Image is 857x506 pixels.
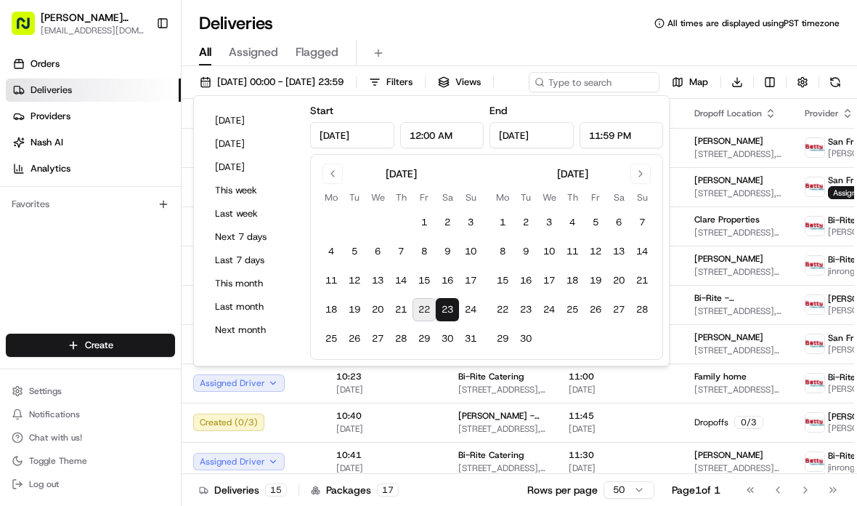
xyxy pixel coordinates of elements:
[459,298,482,321] button: 24
[491,327,514,350] button: 29
[569,462,671,474] span: [DATE]
[458,462,545,474] span: , [GEOGRAPHIC_DATA]
[828,214,856,226] span: Bi-Rite
[6,334,175,357] button: Create
[31,84,72,97] span: Deliveries
[102,321,176,332] a: Powered byPylon
[208,250,296,270] button: Last 7 days
[584,298,607,321] button: 26
[458,371,524,382] span: Bi-Rite Catering
[607,190,630,205] th: Saturday
[694,371,747,382] span: Family home
[15,139,41,165] img: 1736555255976-a54dd68f-1ca7-489b-9aae-adbdc363a1c4
[491,269,514,292] button: 15
[537,211,561,234] button: 3
[569,371,671,382] span: 11:00
[343,190,366,205] th: Tuesday
[6,79,181,102] a: Deliveries
[29,385,62,397] span: Settings
[805,374,824,393] img: betty.jpg
[31,110,70,123] span: Providers
[208,273,296,294] button: This month
[561,190,584,205] th: Thursday
[458,410,545,422] span: [PERSON_NAME] - The Mill
[607,269,630,292] button: 20
[320,298,343,321] button: 18
[694,417,728,428] span: Dropoffs
[694,148,781,160] span: , [GEOGRAPHIC_DATA]
[459,211,482,234] button: 3
[458,384,545,395] span: , [GEOGRAPHIC_DATA]
[584,240,607,263] button: 12
[607,298,630,321] button: 27
[667,17,840,29] span: All times are displayed using PST timezone
[828,450,856,462] span: Bi-Rite
[630,269,654,292] button: 21
[561,269,584,292] button: 18
[694,174,763,186] span: [PERSON_NAME]
[389,269,413,292] button: 14
[694,384,781,395] span: , [GEOGRAPHIC_DATA]
[320,327,343,350] button: 25
[84,225,89,237] span: •
[529,72,659,92] input: Type to search
[805,138,824,157] img: betty.jpg
[229,44,278,61] span: Assigned
[459,269,482,292] button: 17
[15,58,264,81] p: Welcome 👋
[459,327,482,350] button: 31
[537,240,561,263] button: 10
[431,72,487,92] button: Views
[15,287,26,299] div: 📗
[31,136,63,149] span: Nash AI
[85,339,113,352] span: Create
[29,478,59,490] span: Log out
[805,108,839,119] span: Provider
[514,211,537,234] button: 2
[580,122,664,148] input: Time
[413,211,436,234] button: 1
[208,134,296,154] button: [DATE]
[672,483,720,497] div: Page 1 of 1
[734,416,763,429] div: 0 / 3
[825,72,845,92] button: Refresh
[630,164,651,184] button: Go to next month
[413,298,436,321] button: 22
[436,211,459,234] button: 2
[584,269,607,292] button: 19
[607,211,630,234] button: 6
[29,409,80,420] span: Notifications
[514,298,537,321] button: 23
[15,15,44,44] img: Nash
[65,153,200,165] div: We're available if you need us!
[694,345,781,356] span: , [GEOGRAPHIC_DATA]
[569,423,671,435] span: [DATE]
[436,298,459,321] button: 23
[805,177,824,196] img: betty.jpg
[343,327,366,350] button: 26
[561,240,584,263] button: 11
[459,240,482,263] button: 10
[199,12,273,35] h1: Deliveries
[389,240,413,263] button: 7
[607,240,630,263] button: 13
[336,462,435,474] span: [DATE]
[537,269,561,292] button: 17
[45,225,81,237] span: bettytllc
[491,211,514,234] button: 1
[193,374,285,392] button: Assigned Driver
[828,254,856,265] span: Bi-Rite
[6,157,181,180] a: Analytics
[527,483,598,497] p: Rows per page
[569,449,671,461] span: 11:30
[694,345,774,369] chrome_annotation: [STREET_ADDRESS][PERSON_NAME]
[557,166,588,181] div: [DATE]
[336,384,435,395] span: [DATE]
[436,240,459,263] button: 9
[514,190,537,205] th: Tuesday
[6,52,181,76] a: Orders
[386,76,413,89] span: Filters
[366,269,389,292] button: 13
[217,76,344,89] span: [DATE] 00:00 - [DATE] 23:59
[320,240,343,263] button: 4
